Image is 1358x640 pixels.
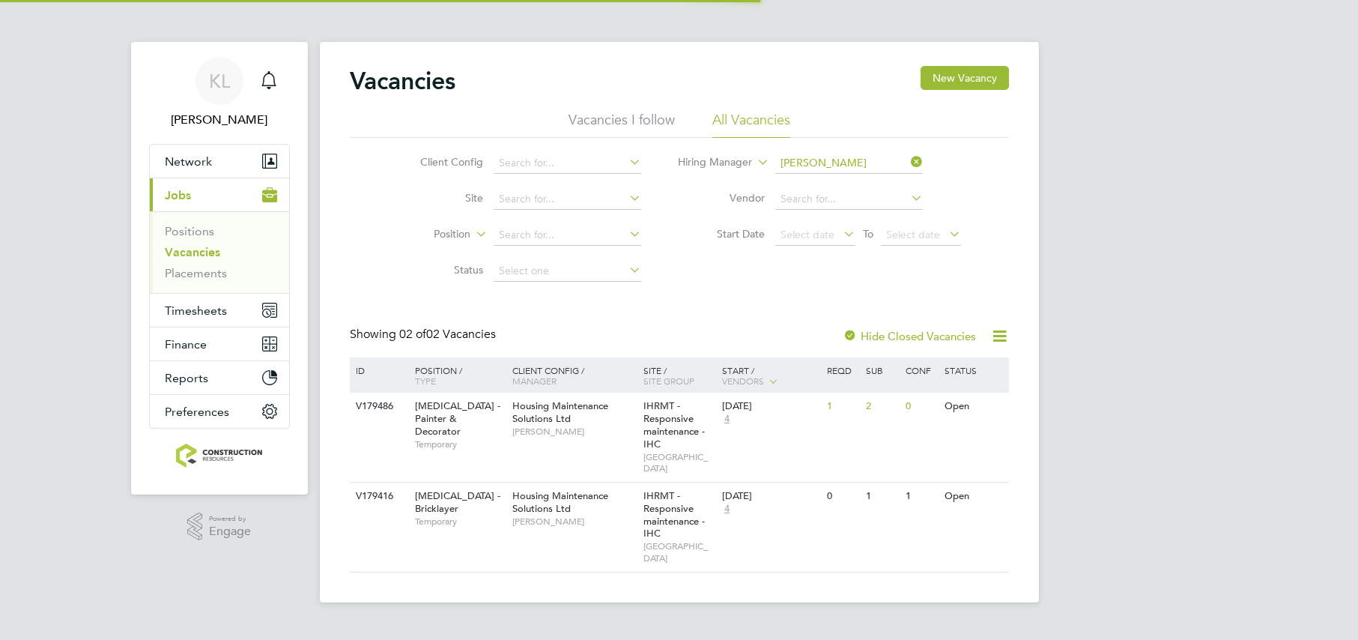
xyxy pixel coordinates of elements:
div: Site / [640,357,718,393]
button: Jobs [150,178,289,211]
li: Vacancies I follow [569,111,675,138]
input: Search for... [494,225,641,246]
input: Search for... [494,153,641,174]
div: ID [352,357,404,383]
label: Vendor [679,191,765,205]
span: Preferences [165,405,229,419]
div: 1 [902,483,941,510]
label: Hiring Manager [666,155,752,170]
span: To [858,224,878,244]
span: Temporary [415,438,505,450]
div: 0 [823,483,862,510]
span: [MEDICAL_DATA] - Bricklayer [415,489,500,515]
span: IHRMT - Responsive maintenance - IHC [643,399,705,450]
button: New Vacancy [921,66,1009,90]
span: [PERSON_NAME] [512,426,636,438]
label: Start Date [679,227,765,241]
span: Select date [780,228,834,241]
span: [GEOGRAPHIC_DATA] [643,451,715,474]
div: 2 [862,393,901,420]
div: Showing [350,327,499,342]
span: Jobs [165,188,191,202]
div: Client Config / [509,357,640,393]
span: 02 Vacancies [399,327,496,342]
a: Vacancies [165,245,220,259]
img: construction-resources-logo-retina.png [176,444,262,468]
label: Hide Closed Vacancies [843,329,976,343]
span: 4 [722,503,732,516]
span: Timesheets [165,304,227,318]
div: V179416 [352,483,404,510]
label: Status [397,263,483,277]
span: [MEDICAL_DATA] - Painter & Decorator [415,399,500,438]
span: Network [165,154,212,169]
span: Manager [512,375,557,387]
h2: Vacancies [350,66,455,96]
button: Reports [150,361,289,394]
a: Go to home page [149,444,290,468]
span: Type [415,375,436,387]
div: Start / [718,357,823,395]
a: Placements [165,266,227,280]
button: Finance [150,327,289,360]
div: Conf [902,357,941,383]
span: [GEOGRAPHIC_DATA] [643,540,715,564]
input: Select one [494,261,641,282]
a: KL[PERSON_NAME] [149,57,290,129]
span: Reports [165,371,208,385]
span: Finance [165,337,207,351]
span: IHRMT - Responsive maintenance - IHC [643,489,705,540]
div: 1 [823,393,862,420]
span: KL [209,71,230,91]
nav: Main navigation [131,42,308,495]
span: 02 of [399,327,426,342]
span: [PERSON_NAME] [512,516,636,528]
span: Site Group [643,375,694,387]
div: V179486 [352,393,404,420]
span: Engage [209,525,251,538]
a: Positions [165,224,214,238]
label: Client Config [397,155,483,169]
input: Search for... [494,189,641,210]
div: Reqd [823,357,862,383]
a: Powered byEngage [187,513,251,541]
button: Preferences [150,395,289,428]
div: [DATE] [722,490,819,503]
span: Housing Maintenance Solutions Ltd [512,489,608,515]
div: Open [941,393,1006,420]
span: Temporary [415,516,505,528]
li: All Vacancies [712,111,790,138]
span: Powered by [209,513,251,525]
span: Vendors [722,375,764,387]
div: 1 [862,483,901,510]
div: 0 [902,393,941,420]
div: [DATE] [722,400,819,413]
div: Open [941,483,1006,510]
label: Site [397,191,483,205]
div: Position / [404,357,509,393]
button: Network [150,145,289,178]
div: Sub [862,357,901,383]
span: Housing Maintenance Solutions Ltd [512,399,608,425]
label: Position [384,227,470,242]
span: Select date [886,228,940,241]
div: Jobs [150,211,289,293]
input: Search for... [775,153,923,174]
button: Timesheets [150,294,289,327]
span: Kate Lomax [149,111,290,129]
div: Status [941,357,1006,383]
span: 4 [722,413,732,426]
input: Search for... [775,189,923,210]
